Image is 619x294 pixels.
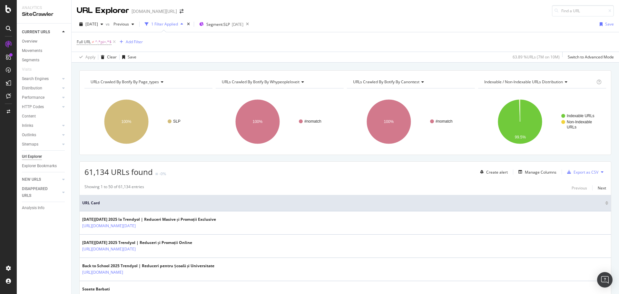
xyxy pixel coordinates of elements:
div: Distribution [22,85,42,92]
a: Overview [22,38,67,45]
a: Content [22,113,67,120]
div: Url Explorer [22,153,42,160]
a: Performance [22,94,60,101]
span: URLs Crawled By Botify By canontest [353,79,419,85]
div: Switch to Advanced Mode [568,54,614,60]
div: Apply [85,54,95,60]
a: Url Explorer [22,153,67,160]
div: -0% [159,171,166,177]
div: Clear [107,54,117,60]
div: Save [605,21,614,27]
div: DISAPPEARED URLS [22,186,54,199]
div: Segments [22,57,39,64]
div: Movements [22,47,42,54]
text: 99.5% [515,135,526,139]
input: Find a URL [552,5,614,16]
div: Content [22,113,36,120]
button: Save [120,52,136,62]
h4: URLs Crawled By Botify By whypeopleloveit [221,77,338,87]
a: Explorer Bookmarks [22,163,67,169]
div: [DATE][DATE] 2025 Trendyol | Reduceri și Promoții Online [82,240,192,246]
span: 61,134 URLs found [84,167,153,177]
div: Performance [22,94,44,101]
div: Next [598,185,606,191]
div: times [186,21,191,27]
button: [DATE] [77,19,106,29]
div: Inlinks [22,122,33,129]
button: Create alert [477,167,508,177]
button: Apply [77,52,95,62]
svg: A chart. [84,94,211,150]
svg: A chart. [216,94,342,150]
span: 2025 Sep. 2nd [85,21,98,27]
text: SLP [173,119,181,124]
button: Export as CSV [565,167,598,177]
a: HTTP Codes [22,104,60,110]
a: Sitemaps [22,141,60,148]
a: Search Engines [22,76,60,82]
div: Back to School 2025 Trendyol | Reduceri pentru Școală și Universitate [82,263,214,269]
a: [URL][DOMAIN_NAME][DATE] [82,246,136,252]
span: URLs Crawled By Botify By whypeopleloveit [222,79,300,85]
div: [DATE] [232,22,243,27]
div: Visits [22,66,32,73]
div: Add Filter [126,39,143,45]
text: 100% [122,119,132,124]
svg: A chart. [347,94,474,150]
button: Switch to Advanced Mode [565,52,614,62]
a: Movements [22,47,67,54]
div: [DOMAIN_NAME][URL] [132,8,177,15]
div: CURRENT URLS [22,29,50,35]
a: [URL][DOMAIN_NAME][DATE] [82,223,136,229]
text: #nomatch [304,119,321,124]
div: Open Intercom Messenger [597,272,613,288]
div: Manage Columns [525,169,556,175]
span: Full URL [77,39,91,45]
a: Outlinks [22,132,60,138]
text: Indexable URLs [567,114,594,118]
text: #nomatch [436,119,453,124]
div: Export as CSV [574,169,598,175]
button: Clear [98,52,117,62]
div: 1 Filter Applied [151,21,178,27]
div: Showing 1 to 50 of 61,134 entries [84,184,144,192]
img: Equal [155,173,158,175]
div: SiteCrawler [22,11,66,18]
svg: A chart. [478,94,605,150]
h4: Indexable / Non-Indexable URLs Distribution [483,77,595,87]
div: Sitemaps [22,141,38,148]
span: URLs Crawled By Botify By page_types [91,79,159,85]
a: Distribution [22,85,60,92]
div: URL Explorer [77,5,129,16]
button: Next [598,184,606,192]
span: Segment: SLP [206,22,230,27]
a: Analysis Info [22,205,67,211]
h4: URLs Crawled By Botify By canontest [352,77,469,87]
a: CURRENT URLS [22,29,60,35]
button: Previous [572,184,587,192]
a: Inlinks [22,122,60,129]
div: NEW URLS [22,176,41,183]
div: arrow-right-arrow-left [180,9,183,14]
a: Visits [22,66,38,73]
text: Non-Indexable [567,120,592,124]
div: Previous [572,185,587,191]
text: 100% [384,119,394,124]
a: DISAPPEARED URLS [22,186,60,199]
h4: URLs Crawled By Botify By page_types [89,77,207,87]
div: Search Engines [22,76,49,82]
button: Manage Columns [516,168,556,176]
div: Overview [22,38,37,45]
span: Indexable / Non-Indexable URLs distribution [484,79,563,85]
div: Analysis Info [22,205,44,211]
text: URLs [567,125,576,129]
div: Analytics [22,5,66,11]
button: 1 Filter Applied [142,19,186,29]
div: Create alert [486,169,508,175]
div: Save [128,54,136,60]
button: Previous [111,19,137,29]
